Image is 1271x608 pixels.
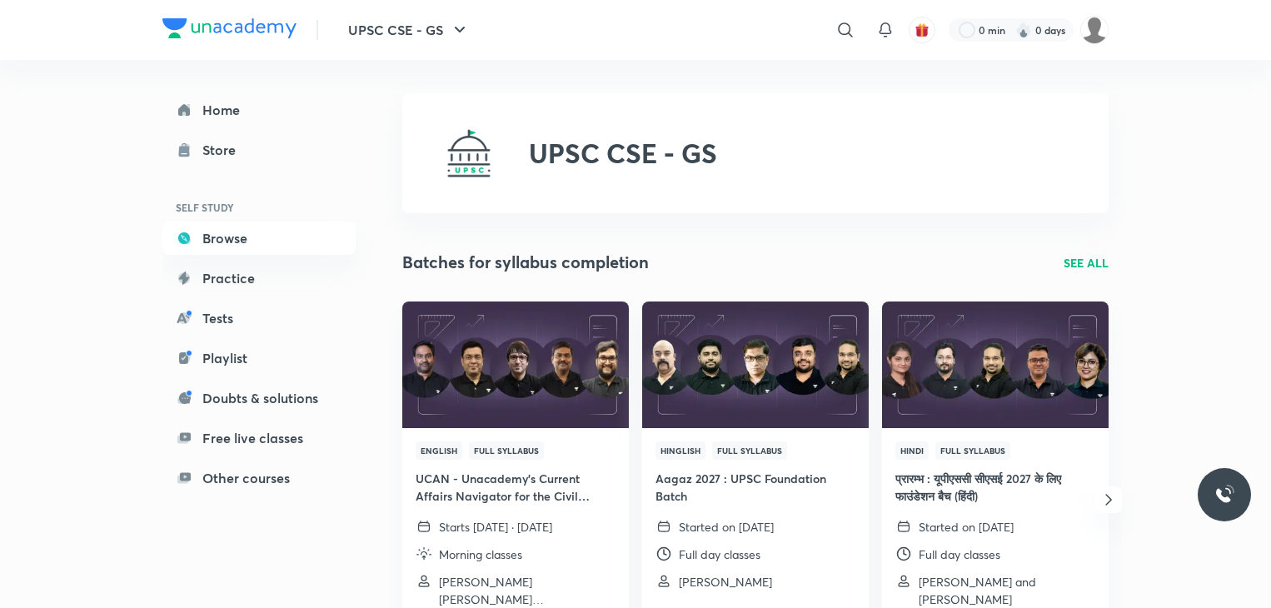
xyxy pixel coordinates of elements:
[400,300,631,429] img: Thumbnail
[469,441,544,460] span: Full Syllabus
[439,546,522,563] p: Morning classes
[162,193,356,222] h6: SELF STUDY
[679,518,774,536] p: Started on [DATE]
[640,300,870,429] img: Thumbnail
[402,250,649,275] h2: Batches for syllabus completion
[529,137,717,169] h2: UPSC CSE - GS
[712,441,787,460] span: Full Syllabus
[679,546,760,563] p: Full day classes
[439,518,552,536] p: Starts [DATE] · [DATE]
[655,441,705,460] span: Hinglish
[162,341,356,375] a: Playlist
[338,13,480,47] button: UPSC CSE - GS
[895,441,929,460] span: Hindi
[1214,485,1234,505] img: ttu
[909,17,935,43] button: avatar
[416,441,462,460] span: English
[162,421,356,455] a: Free live classes
[919,546,1000,563] p: Full day classes
[1015,22,1032,38] img: streak
[935,441,1010,460] span: Full Syllabus
[162,461,356,495] a: Other courses
[162,381,356,415] a: Doubts & solutions
[442,127,496,180] img: UPSC CSE - GS
[162,262,356,295] a: Practice
[655,470,855,505] h4: Aagaz 2027 : UPSC Foundation Batch
[162,18,297,38] img: Company Logo
[162,133,356,167] a: Store
[1080,16,1109,44] img: Anshika Pandey
[1064,254,1109,272] a: SEE ALL
[915,22,930,37] img: avatar
[642,302,869,604] a: ThumbnailHinglishFull SyllabusAagaz 2027 : UPSC Foundation BatchStarted on [DATE]Full day classes...
[880,300,1110,429] img: Thumbnail
[919,573,1095,608] p: Himanshu Sharma and Rinku Singh
[162,222,356,255] a: Browse
[919,518,1014,536] p: Started on [DATE]
[895,470,1095,505] h4: प्रारम्भ : यूपीएससी सीएसई 2027 के लिए फाउंडेशन बैच (हिंदी)
[162,302,356,335] a: Tests
[679,573,772,591] p: Pratik Nayak
[162,93,356,127] a: Home
[439,573,616,608] p: Sarmad Mehraj, Aastha Pilania, Chethan N and 4 more
[162,18,297,42] a: Company Logo
[416,470,616,505] h4: UCAN - Unacademy's Current Affairs Navigator for the Civil Services Examination
[202,140,246,160] div: Store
